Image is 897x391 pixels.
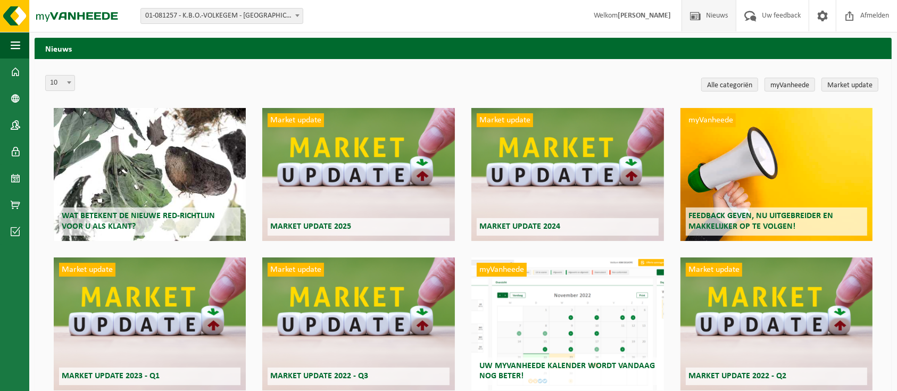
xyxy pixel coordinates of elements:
span: Market update [686,263,742,277]
span: Market update 2025 [270,222,351,231]
span: myVanheede [477,263,527,277]
a: Wat betekent de nieuwe RED-richtlijn voor u als klant? [54,108,246,241]
a: Alle categoriën [701,78,758,91]
a: Market update Market update 2022 - Q3 [262,257,454,390]
span: Market update [268,263,324,277]
a: Market update [821,78,878,91]
span: 10 [46,76,74,90]
span: Feedback geven, nu uitgebreider en makkelijker op te volgen! [688,212,833,230]
span: 01-081257 - K.B.O.-VOLKEGEM - OUDENAARDE [141,9,303,23]
span: 10 [45,75,75,91]
a: Market update Market update 2022 - Q2 [680,257,873,390]
a: myVanheede [765,78,815,91]
a: Market update Market update 2024 [471,108,663,241]
span: Market update [59,263,115,277]
span: Market update 2022 - Q3 [270,372,368,380]
span: 01-081257 - K.B.O.-VOLKEGEM - OUDENAARDE [140,8,303,24]
a: myVanheede Uw myVanheede kalender wordt vandaag nog beter! [471,257,663,390]
span: myVanheede [686,113,736,127]
span: Market update [268,113,324,127]
strong: [PERSON_NAME] [618,12,671,20]
span: Market update 2022 - Q2 [688,372,786,380]
a: Market update Market update 2023 - Q1 [54,257,246,390]
h2: Nieuws [35,38,892,59]
span: Market update [477,113,533,127]
a: Market update Market update 2025 [262,108,454,241]
span: Market update 2023 - Q1 [62,372,160,380]
a: myVanheede Feedback geven, nu uitgebreider en makkelijker op te volgen! [680,108,873,241]
span: Wat betekent de nieuwe RED-richtlijn voor u als klant? [62,212,215,230]
span: Uw myVanheede kalender wordt vandaag nog beter! [479,362,655,380]
span: Market update 2024 [479,222,560,231]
